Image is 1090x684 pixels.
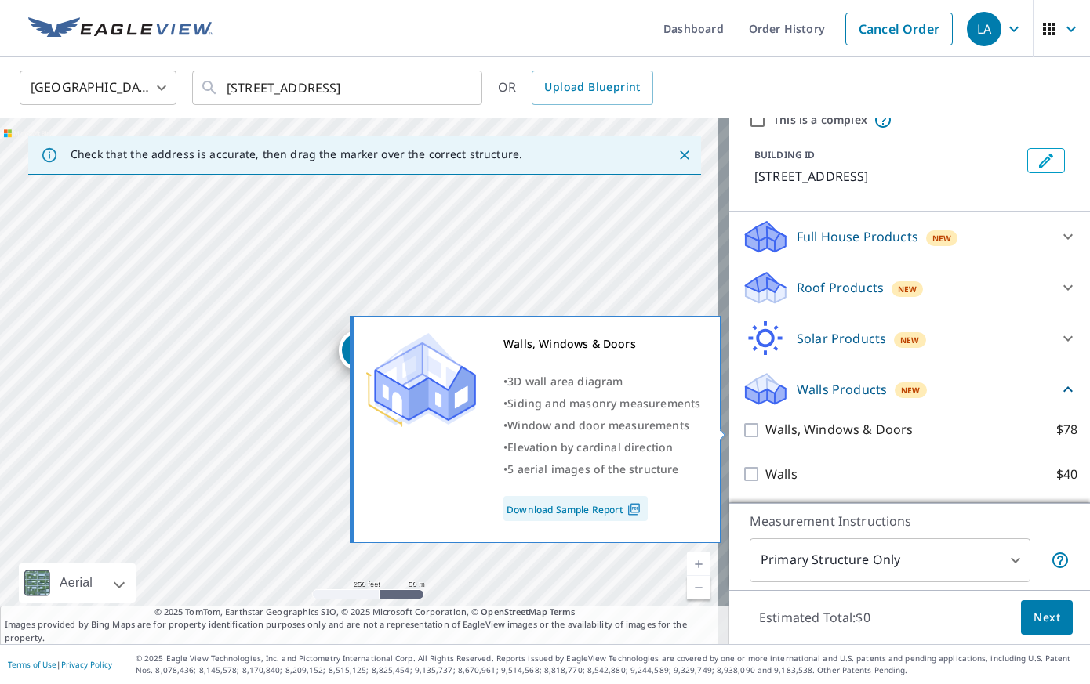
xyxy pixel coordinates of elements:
a: Download Sample Report [503,496,648,521]
p: Estimated Total: $0 [747,600,883,635]
span: Your report will include only the primary structure on the property. For example, a detached gara... [1051,551,1070,570]
a: OpenStreetMap [481,606,547,617]
p: Walls Products [797,380,887,399]
div: • [503,436,700,458]
p: $40 [1056,465,1077,484]
div: [GEOGRAPHIC_DATA] [20,66,176,110]
div: Solar ProductsNew [742,320,1077,357]
a: Upload Blueprint [532,71,652,105]
div: Full House ProductsNew [742,218,1077,255]
div: • [503,458,700,480]
a: Terms [550,606,576,617]
div: • [503,393,700,414]
span: New [932,232,952,244]
a: Privacy Policy [61,659,112,670]
div: OR [498,71,653,105]
span: Siding and masonry measurements [507,396,700,411]
div: LA [967,12,1001,46]
button: Close [674,145,695,165]
button: Edit building 1 [1027,148,1065,173]
p: Solar Products [797,329,886,348]
p: Check that the address is accurate, then drag the marker over the correct structure. [71,147,522,161]
p: BUILDING ID [754,148,815,161]
label: This is a complex [773,112,867,128]
div: • [503,414,700,436]
div: • [503,371,700,393]
div: Walls ProductsNew [742,371,1077,407]
span: Elevation by cardinal direction [507,440,673,454]
p: [STREET_ADDRESS] [754,167,1021,186]
p: Roof Products [797,278,884,297]
p: Measurement Instructions [750,512,1070,530]
span: New [900,334,920,346]
div: Aerial [19,563,136,603]
span: 5 aerial images of the structure [507,461,678,476]
span: © 2025 TomTom, Earthstar Geographics SIO, © 2025 Microsoft Corporation, © [154,606,576,619]
input: Search by address or latitude-longitude [227,66,450,110]
span: Window and door measurements [507,418,689,432]
img: Premium [366,333,476,427]
img: Pdf Icon [623,502,645,516]
span: Next [1034,608,1060,628]
p: © 2025 Eagle View Technologies, Inc. and Pictometry International Corp. All Rights Reserved. Repo... [136,653,1082,676]
div: Walls, Windows & Doors [503,333,700,355]
span: New [898,283,917,295]
a: Terms of Use [8,659,56,670]
p: Walls, Windows & Doors [765,420,913,440]
p: Full House Products [797,227,918,246]
img: EV Logo [28,17,213,41]
a: Current Level 17, Zoom Out [687,576,710,599]
p: $78 [1056,420,1077,440]
div: Aerial [55,563,97,603]
a: Current Level 17, Zoom In [687,552,710,576]
div: Dropped pin, building 1, Residential property, 541 Miami St Tiffin, OH 44883 [339,330,380,378]
span: 3D wall area diagram [507,374,623,389]
button: Next [1021,600,1073,635]
span: Upload Blueprint [544,78,640,97]
div: Primary Structure Only [750,538,1030,582]
div: Roof ProductsNew [742,269,1077,306]
p: Walls [765,465,798,484]
span: New [901,384,921,396]
a: Cancel Order [845,13,953,45]
p: | [8,660,112,669]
